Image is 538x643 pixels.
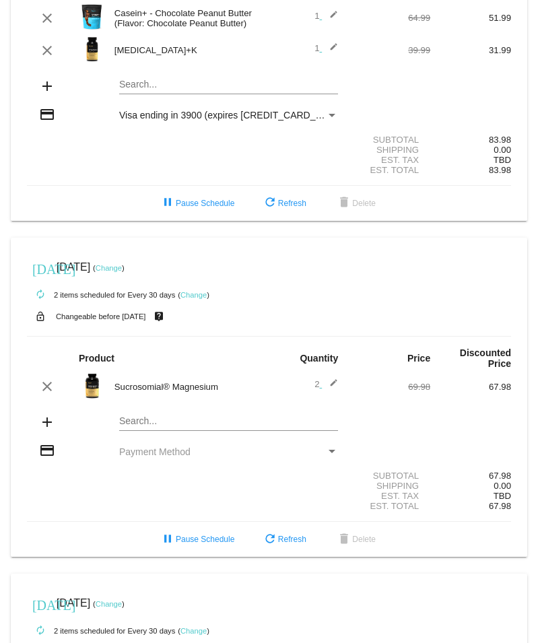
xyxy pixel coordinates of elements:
span: TBD [494,491,511,501]
span: 2 [314,379,338,389]
a: Change [180,627,207,635]
mat-icon: edit [322,378,338,395]
span: Pause Schedule [160,535,234,544]
mat-icon: clear [39,378,55,395]
button: Pause Schedule [149,191,245,215]
mat-icon: refresh [262,195,278,211]
strong: Quantity [300,353,338,364]
span: 67.98 [489,501,511,511]
small: Changeable before [DATE] [56,312,146,320]
mat-select: Payment Method [119,110,338,121]
div: [MEDICAL_DATA]+K [108,45,269,55]
div: Shipping [349,145,430,155]
span: Pause Schedule [160,199,234,208]
div: Casein+ - Chocolate Peanut Butter (Flavor: Chocolate Peanut Butter) [108,8,269,28]
small: ( ) [93,264,125,272]
mat-icon: refresh [262,532,278,548]
img: magnesium-carousel-1.png [79,372,106,399]
div: Sucrosomial® Magnesium [108,382,269,392]
small: ( ) [178,627,209,635]
span: Refresh [262,535,306,544]
mat-icon: clear [39,10,55,26]
mat-icon: lock_open [32,308,48,325]
div: 83.98 [430,135,511,145]
button: Delete [325,191,386,215]
div: 67.98 [430,471,511,481]
mat-icon: live_help [151,308,167,325]
small: 2 items scheduled for Every 30 days [27,627,175,635]
button: Delete [325,527,386,551]
span: 83.98 [489,165,511,175]
mat-icon: autorenew [32,623,48,639]
div: Est. Tax [349,155,430,165]
strong: Discounted Price [460,347,511,369]
mat-icon: delete [336,195,352,211]
strong: Product [79,353,114,364]
strong: Price [407,353,430,364]
a: Change [96,264,122,272]
mat-icon: pause [160,532,176,548]
mat-icon: [DATE] [32,260,48,276]
small: 2 items scheduled for Every 30 days [27,291,175,299]
small: ( ) [93,600,125,608]
div: Shipping [349,481,430,491]
div: 51.99 [430,13,511,23]
img: Image-1-Carousel-Casein-SC-Roman-Berezecky.png [79,3,106,30]
div: Est. Total [349,501,430,511]
div: Est. Tax [349,491,430,501]
mat-icon: clear [39,42,55,59]
div: Subtotal [349,471,430,481]
span: 0.00 [494,145,511,155]
mat-icon: edit [322,10,338,26]
div: 39.99 [349,45,430,55]
mat-icon: credit_card [39,106,55,123]
input: Search... [119,416,338,427]
span: Payment Method [119,446,191,457]
div: 64.99 [349,13,430,23]
mat-icon: edit [322,42,338,59]
mat-select: Payment Method [119,446,338,457]
div: Subtotal [349,135,430,145]
button: Refresh [251,527,317,551]
div: 69.98 [349,382,430,392]
small: ( ) [178,291,209,299]
mat-icon: credit_card [39,442,55,459]
span: Delete [336,535,376,544]
span: 1 [314,11,338,21]
a: Change [180,291,207,299]
mat-icon: add [39,414,55,430]
mat-icon: autorenew [32,287,48,303]
img: Image-1-Carousel-Vitamin-DK-Photoshoped-1000x1000-1.png [79,36,106,63]
mat-icon: pause [160,195,176,211]
span: Delete [336,199,376,208]
mat-icon: delete [336,532,352,548]
mat-icon: [DATE] [32,596,48,612]
mat-icon: add [39,78,55,94]
div: 67.98 [430,382,511,392]
div: 31.99 [430,45,511,55]
span: Visa ending in 3900 (expires [CREDIT_CARD_DATA]) [119,110,345,121]
div: Est. Total [349,165,430,175]
a: Change [96,600,122,608]
input: Search... [119,79,338,90]
span: 0.00 [494,481,511,491]
span: Refresh [262,199,306,208]
button: Refresh [251,191,317,215]
button: Pause Schedule [149,527,245,551]
span: 1 [314,43,338,53]
span: TBD [494,155,511,165]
